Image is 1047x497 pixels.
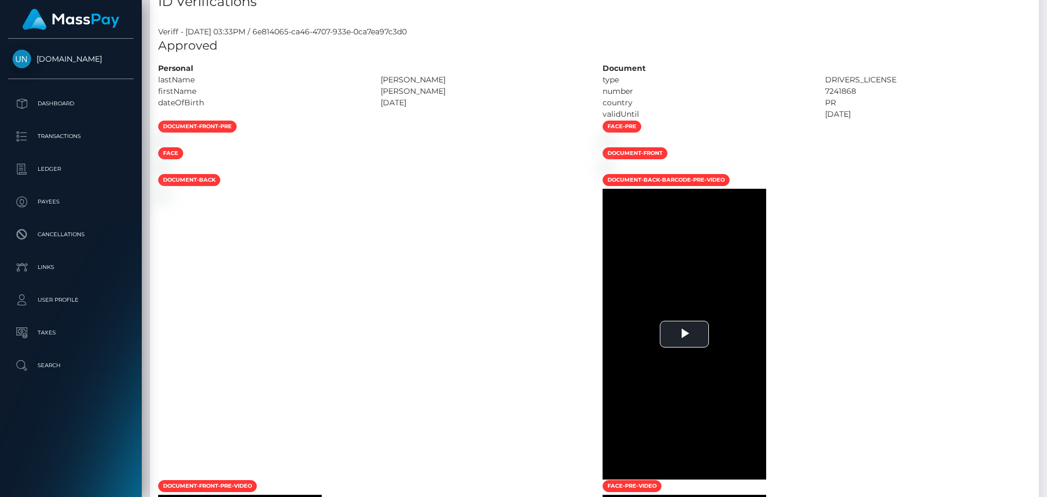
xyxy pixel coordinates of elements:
a: User Profile [8,286,134,314]
img: 90276bd1-4523-415e-8071-a76e4d5fc8f9 [158,164,167,172]
div: PR [817,97,1039,109]
div: dateOfBirth [150,97,372,109]
span: [DOMAIN_NAME] [8,54,134,64]
div: lastName [150,74,372,86]
a: Payees [8,188,134,215]
span: document-front [603,147,667,159]
p: Search [13,357,129,374]
p: Dashboard [13,95,129,112]
div: Veriff - [DATE] 03:33PM / 6e814065-ca46-4707-933e-0ca7ea97c3d0 [150,26,1039,38]
strong: Personal [158,63,193,73]
img: MassPay Logo [22,9,119,30]
p: Cancellations [13,226,129,243]
p: Ledger [13,161,129,177]
span: document-front-pre-video [158,480,257,492]
div: [DATE] [817,109,1039,120]
strong: Document [603,63,646,73]
a: Cancellations [8,221,134,248]
img: Unlockt.me [13,50,31,68]
img: 784ddb96-81dc-4042-bed0-51c4da8274a6 [603,137,611,146]
div: Video Player [603,189,766,480]
div: 7241868 [817,86,1039,97]
p: Transactions [13,128,129,145]
img: 0e8121b5-502b-419e-a09f-5d18509c3896 [158,190,167,199]
div: validUntil [594,109,817,120]
img: b600d643-eafd-48fb-afcd-3b45b9466f8c [158,137,167,146]
div: DRIVERS_LICENSE [817,74,1039,86]
div: [PERSON_NAME] [372,86,595,97]
span: face [158,147,183,159]
p: Taxes [13,325,129,341]
a: Transactions [8,123,134,150]
a: Search [8,352,134,379]
span: document-back-barcode-pre-video [603,174,730,186]
a: Links [8,254,134,281]
span: document-front-pre [158,121,237,133]
p: User Profile [13,292,129,308]
button: Play Video [660,321,709,348]
a: Taxes [8,319,134,346]
div: number [594,86,817,97]
div: firstName [150,86,372,97]
img: 43275ae1-b640-40cb-b472-0238885a49d9 [603,164,611,172]
h5: Approved [158,38,1031,55]
a: Dashboard [8,90,134,117]
a: Ledger [8,155,134,183]
div: [PERSON_NAME] [372,74,595,86]
span: document-back [158,174,220,186]
div: [DATE] [372,97,595,109]
p: Payees [13,194,129,210]
div: country [594,97,817,109]
p: Links [13,259,129,276]
span: face-pre-video [603,480,661,492]
div: type [594,74,817,86]
span: face-pre [603,121,641,133]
